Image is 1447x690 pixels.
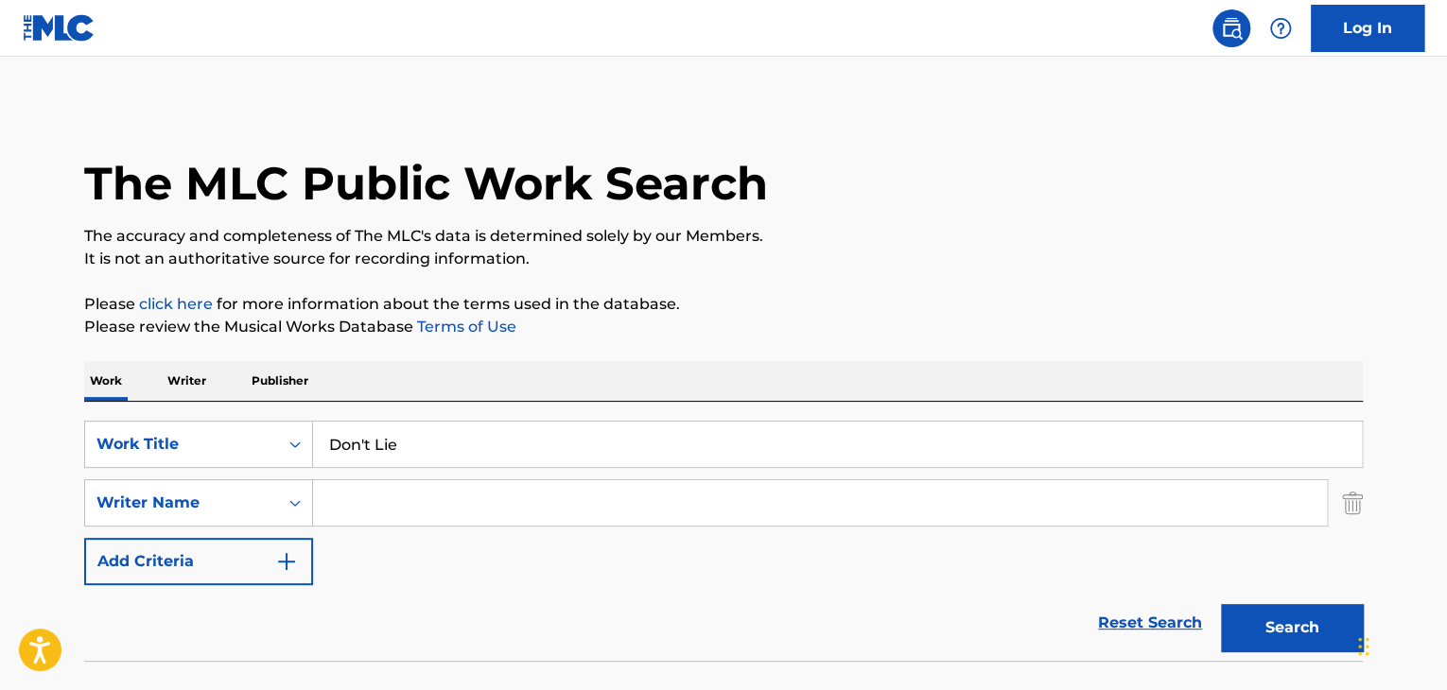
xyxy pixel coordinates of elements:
div: Work Title [96,433,267,456]
p: Work [84,361,128,401]
p: The accuracy and completeness of The MLC's data is determined solely by our Members. [84,225,1363,248]
a: click here [139,295,213,313]
iframe: Chat Widget [1352,599,1447,690]
p: Publisher [246,361,314,401]
div: Help [1262,9,1299,47]
p: Please review the Musical Works Database [84,316,1363,338]
button: Search [1221,604,1363,651]
p: Writer [162,361,212,401]
a: Reset Search [1089,602,1212,644]
a: Public Search [1212,9,1250,47]
img: 9d2ae6d4665cec9f34b9.svg [275,550,298,573]
a: Log In [1311,5,1424,52]
div: Drag [1358,618,1369,675]
img: MLC Logo [23,14,96,42]
img: search [1220,17,1243,40]
p: It is not an authoritative source for recording information. [84,248,1363,270]
img: help [1269,17,1292,40]
a: Terms of Use [413,318,516,336]
h1: The MLC Public Work Search [84,155,768,212]
img: Delete Criterion [1342,479,1363,526]
p: Please for more information about the terms used in the database. [84,293,1363,316]
div: Writer Name [96,492,267,514]
button: Add Criteria [84,538,313,585]
form: Search Form [84,421,1363,661]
